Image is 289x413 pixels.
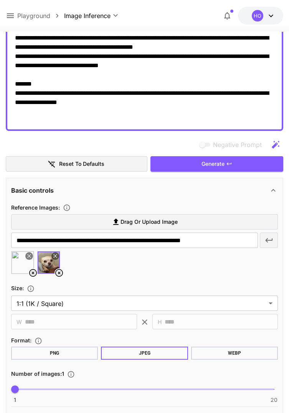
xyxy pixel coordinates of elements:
[11,285,24,291] span: Size :
[24,285,38,292] button: Adjust the dimensions of the generated image by specifying its width and height in pixels, or sel...
[17,299,266,308] span: 1:1 (1K / Square)
[11,204,60,211] span: Reference Images :
[198,140,268,149] span: Negative prompts are not compatible with the selected model.
[201,159,225,169] span: Generate
[60,204,74,211] button: Upload a reference image to guide the result. This is needed for Image-to-Image or Inpainting. Su...
[11,181,278,200] div: Basic controls
[11,370,64,377] span: Number of images : 1
[31,337,45,345] button: Choose the file format for the output image.
[17,317,22,326] span: W
[17,11,64,20] nav: breadcrumb
[121,217,178,227] span: Drag or upload image
[11,186,54,195] p: Basic controls
[11,337,31,344] span: Format :
[11,347,98,360] button: PNG
[150,156,283,172] button: Generate
[14,396,16,404] span: 1
[213,140,262,149] span: Negative Prompt
[252,10,263,21] div: HO
[6,156,147,172] button: Reset to defaults
[158,317,162,326] span: H
[101,347,188,360] button: JPEG
[64,11,111,20] span: Image Inference
[238,7,283,25] button: $17.97493HO
[64,370,78,378] button: Specify how many images to generate in a single request. Each image generation will be charged se...
[191,347,278,360] button: WEBP
[11,214,278,230] label: Drag or upload image
[271,396,277,404] span: 20
[17,11,50,20] a: Playground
